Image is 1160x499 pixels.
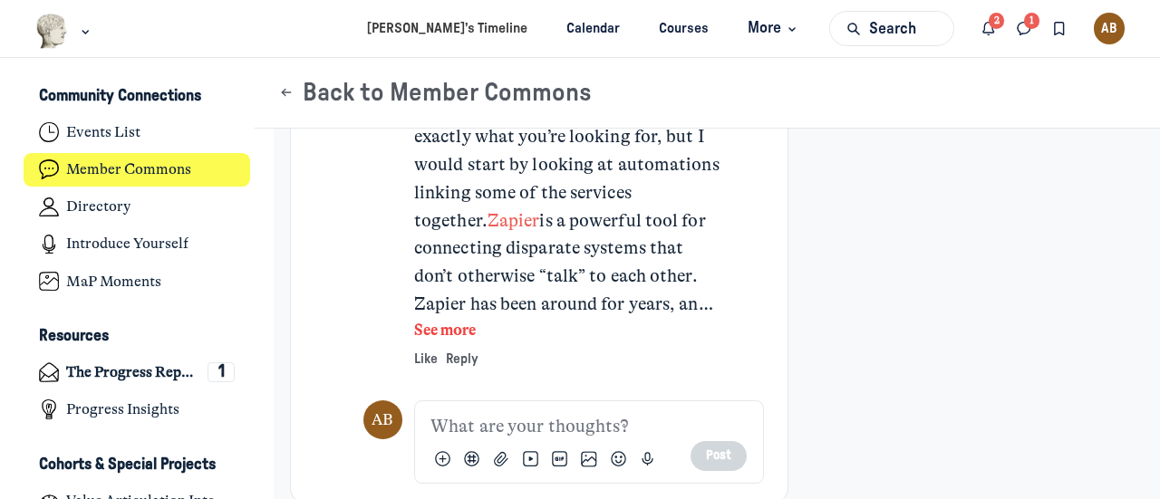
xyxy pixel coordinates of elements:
a: The Progress Report1 [24,356,251,389]
button: User menu options [1094,13,1126,44]
a: Zapier [488,210,540,231]
button: Open slash commands menu [430,447,454,471]
button: Search [829,11,954,46]
header: Page Header [255,58,1160,129]
button: Post [691,441,748,471]
h3: Resources [39,327,109,346]
span: Like [414,352,438,366]
button: See more [414,319,720,342]
img: Museums as Progress logo [35,14,69,49]
button: Notifications [971,11,1007,46]
h4: Directory [66,197,130,216]
a: Introduce Yourself [24,227,251,261]
p: I’m not sure it’s exactly what you’re looking for, but I would start by looking at automations li... [414,95,720,318]
h4: Progress Insights [66,400,179,418]
span: More [748,16,801,41]
h3: Cohorts & Special Projects [39,456,216,475]
button: Community ConnectionsCollapse space [24,82,251,112]
button: More [732,12,809,45]
h4: Introduce Yourself [66,235,188,253]
button: Attach video [518,447,542,471]
h4: MaP Moments [66,273,161,291]
button: Cohorts & Special ProjectsCollapse space [24,449,251,480]
button: Record voice message [636,447,660,471]
button: ResourcesCollapse space [24,321,251,352]
button: Direct messages [1007,11,1042,46]
a: Calendar [550,12,635,45]
button: Museums as Progress logo [35,12,94,51]
div: AB [363,400,402,439]
span: Reply [446,352,478,366]
h3: Community Connections [39,87,201,106]
h4: Member Commons [66,160,191,178]
a: Courses [643,12,725,45]
a: Progress Insights [24,393,251,427]
button: Attach files [489,447,513,471]
a: [PERSON_NAME]’s Timeline [351,12,543,45]
a: MaP Moments [24,264,251,298]
button: Like [414,346,438,371]
button: Link to a post, event, lesson, or space [460,447,484,471]
div: 1 [208,362,235,382]
div: AB [1094,13,1126,44]
button: Add emoji [606,447,630,471]
button: Back to Member Commons [278,78,592,109]
a: Directory [24,190,251,224]
button: Reply [446,346,478,371]
h4: Events List [66,123,140,141]
a: Member Commons [24,153,251,187]
button: Bookmarks [1041,11,1077,46]
h4: The Progress Report [66,363,199,381]
button: Add image [577,447,601,471]
button: Add GIF [548,447,572,471]
a: Events List [24,116,251,149]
